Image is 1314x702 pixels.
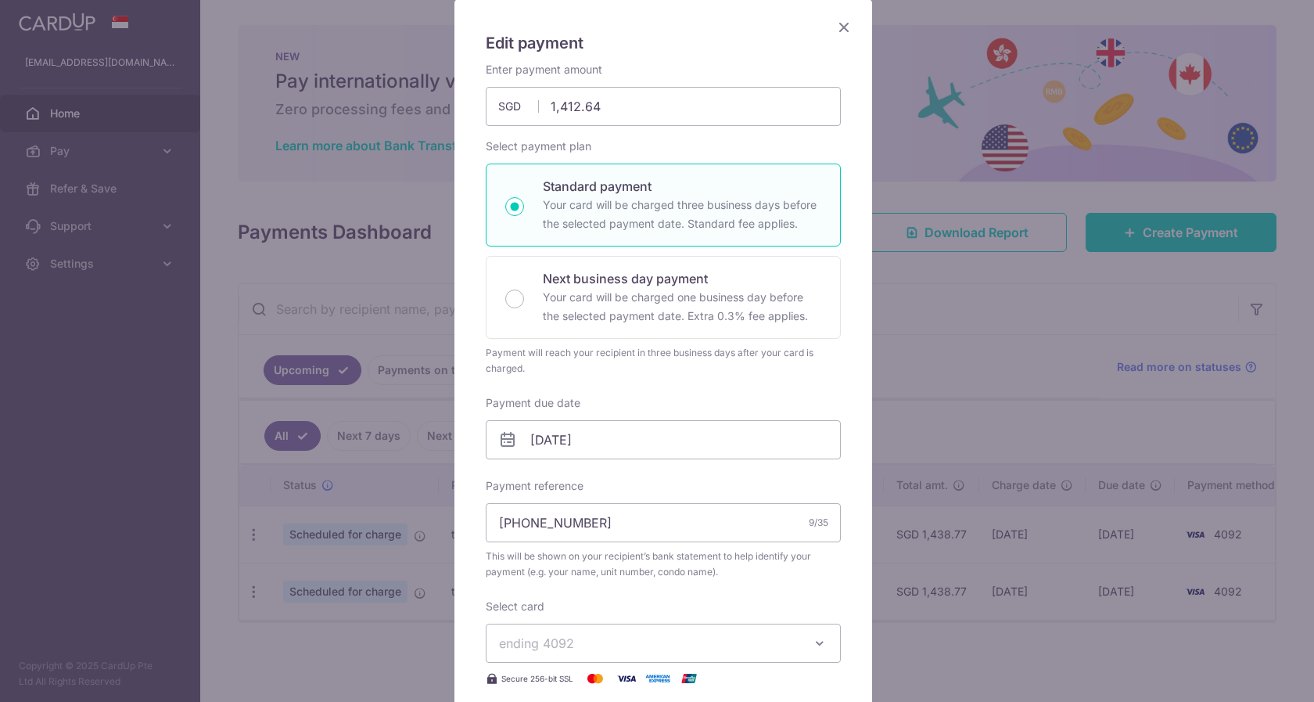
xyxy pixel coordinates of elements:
[486,87,841,126] input: 0.00
[486,139,591,154] label: Select payment plan
[543,177,821,196] p: Standard payment
[580,669,611,688] img: Mastercard
[486,420,841,459] input: DD / MM / YYYY
[543,196,821,233] p: Your card will be charged three business days before the selected payment date. Standard fee appl...
[809,515,828,531] div: 9/35
[673,669,705,688] img: UnionPay
[486,345,841,376] div: Payment will reach your recipient in three business days after your card is charged.
[543,269,821,288] p: Next business day payment
[486,624,841,663] button: ending 4092
[486,599,544,614] label: Select card
[611,669,642,688] img: Visa
[486,549,841,580] span: This will be shown on your recipient’s bank statement to help identify your payment (e.g. your na...
[486,31,841,56] h5: Edit payment
[486,395,580,411] label: Payment due date
[501,672,573,685] span: Secure 256-bit SSL
[499,635,574,651] span: ending 4092
[486,62,602,77] label: Enter payment amount
[835,18,853,37] button: Close
[543,288,821,326] p: Your card will be charged one business day before the selected payment date. Extra 0.3% fee applies.
[642,669,673,688] img: American Express
[486,478,583,494] label: Payment reference
[498,99,539,114] span: SGD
